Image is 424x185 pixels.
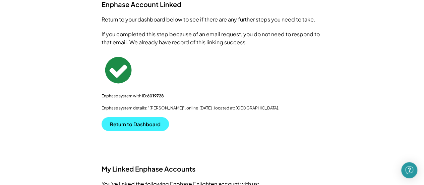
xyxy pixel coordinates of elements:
[401,162,417,178] div: Open Intercom Messenger
[102,105,323,111] div: Enphase system details: "[PERSON_NAME]", online [DATE] , located at: [GEOGRAPHIC_DATA].
[102,30,323,46] div: If you completed this step because of an email request, you do not need to respond to that email....
[147,93,164,98] strong: 6019728
[102,93,323,99] div: Enphase system with ID:
[102,117,169,131] button: Return to Dashboard
[102,15,323,24] div: Return to your dashboard below to see if there are any further steps you need to take.
[102,165,323,173] h3: My Linked Enphase Accounts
